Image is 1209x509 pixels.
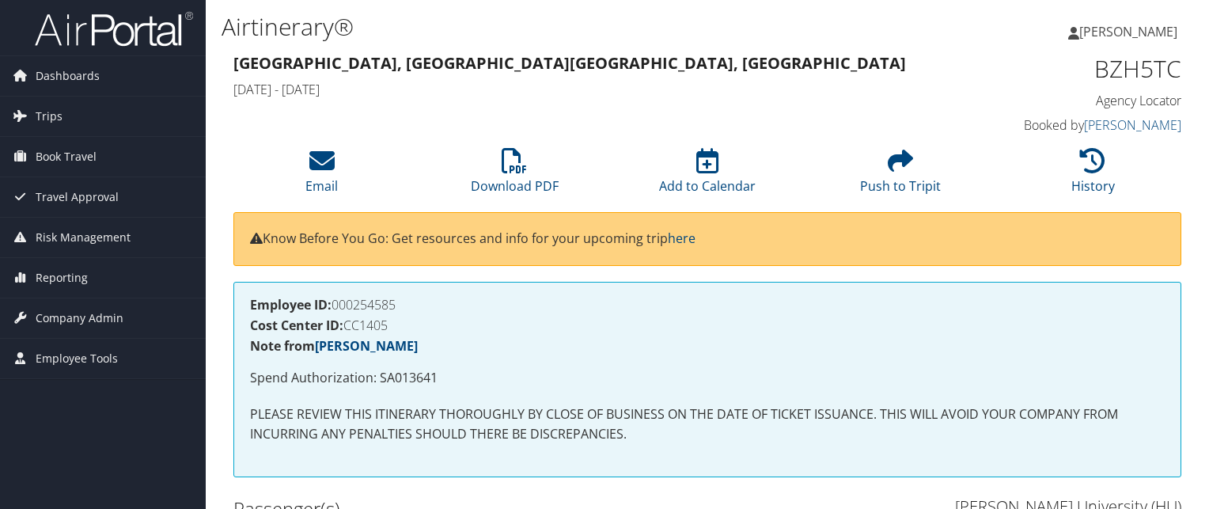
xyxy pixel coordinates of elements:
[250,298,1165,311] h4: 000254585
[860,157,941,195] a: Push to Tripit
[36,56,100,96] span: Dashboards
[36,177,119,217] span: Travel Approval
[36,258,88,298] span: Reporting
[1079,23,1177,40] span: [PERSON_NAME]
[36,97,63,136] span: Trips
[222,10,870,44] h1: Airtinerary®
[250,405,1165,445] p: PLEASE REVIEW THIS ITINERARY THOROUGHLY BY CLOSE OF BUSINESS ON THE DATE OF TICKET ISSUANCE. THIS...
[668,230,695,247] a: here
[315,337,418,355] a: [PERSON_NAME]
[1071,157,1115,195] a: History
[36,137,97,177] span: Book Travel
[250,229,1165,249] p: Know Before You Go: Get resources and info for your upcoming trip
[233,81,938,98] h4: [DATE] - [DATE]
[36,218,131,257] span: Risk Management
[962,116,1181,134] h4: Booked by
[250,319,1165,332] h4: CC1405
[1084,116,1181,134] a: [PERSON_NAME]
[233,52,906,74] strong: [GEOGRAPHIC_DATA], [GEOGRAPHIC_DATA] [GEOGRAPHIC_DATA], [GEOGRAPHIC_DATA]
[659,157,756,195] a: Add to Calendar
[962,92,1181,109] h4: Agency Locator
[250,317,343,334] strong: Cost Center ID:
[250,368,1165,389] p: Spend Authorization: SA013641
[250,296,332,313] strong: Employee ID:
[36,298,123,338] span: Company Admin
[1068,8,1193,55] a: [PERSON_NAME]
[471,157,559,195] a: Download PDF
[36,339,118,378] span: Employee Tools
[962,52,1181,85] h1: BZH5TC
[250,337,418,355] strong: Note from
[305,157,338,195] a: Email
[35,10,193,47] img: airportal-logo.png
